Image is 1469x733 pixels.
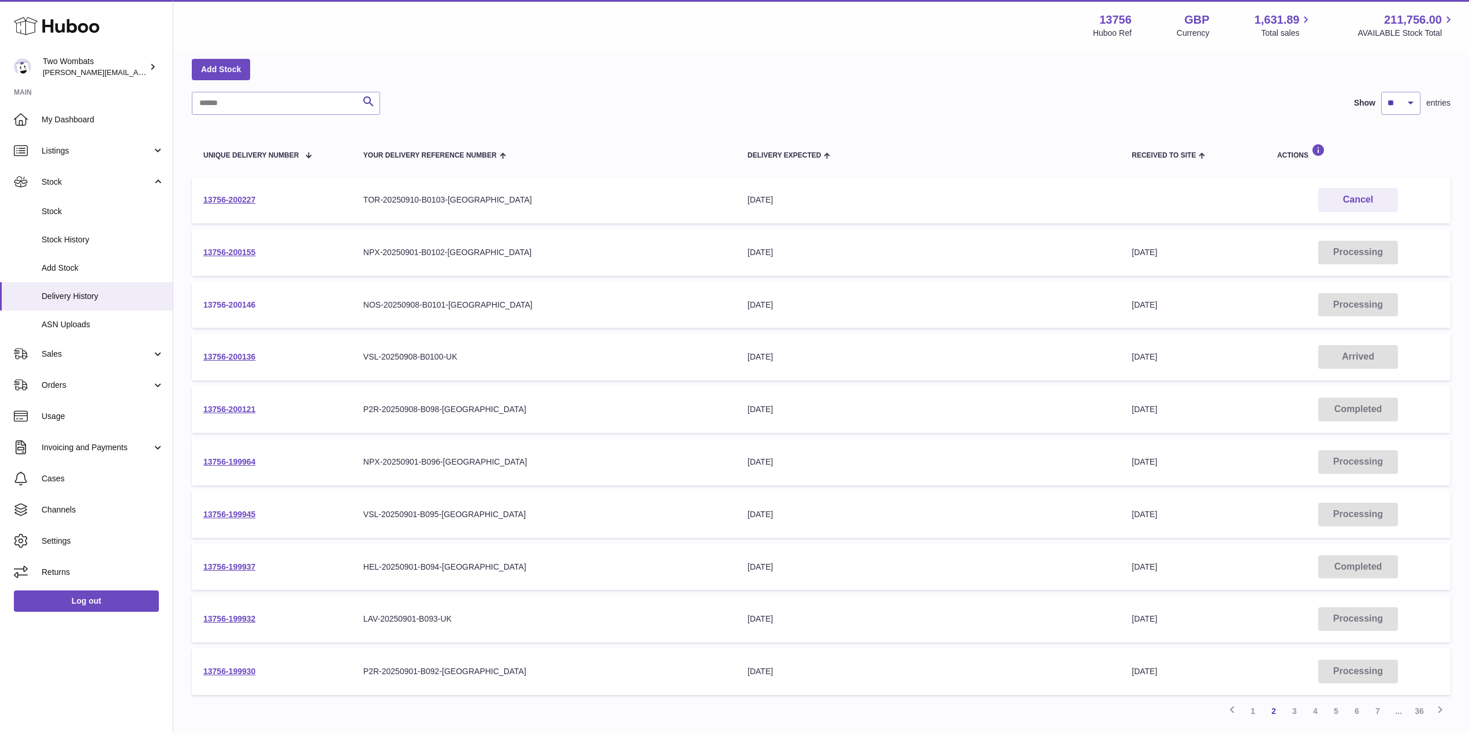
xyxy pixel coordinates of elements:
img: philip.carroll@twowombats.com [14,58,31,76]
a: 1 [1243,701,1263,721]
span: [DATE] [1132,248,1157,257]
span: Settings [42,536,164,547]
div: [DATE] [747,614,1109,624]
a: 13756-199964 [203,457,255,466]
div: Two Wombats [43,56,147,78]
div: Currency [1177,28,1210,39]
a: 13756-200146 [203,300,255,309]
span: Listings [42,145,152,156]
div: VSL-20250908-B0100-UK [363,351,724,362]
span: Stock [42,177,152,188]
span: Unique Delivery Number [203,152,299,159]
div: [DATE] [747,351,1109,362]
a: 13756-200121 [203,405,255,414]
a: 6 [1347,701,1367,721]
div: P2R-20250901-B092-[GEOGRAPHIC_DATA] [363,666,724,677]
a: 13756-200227 [203,195,255,204]
span: Add Stock [42,263,164,274]
span: Your Delivery Reference Number [363,152,497,159]
span: AVAILABLE Stock Total [1358,28,1455,39]
a: Add Stock [192,59,250,80]
div: VSL-20250901-B095-[GEOGRAPHIC_DATA] [363,509,724,520]
span: entries [1426,98,1451,109]
a: Log out [14,590,159,611]
a: 7 [1367,701,1388,721]
span: Stock [42,206,164,217]
span: 211,756.00 [1384,12,1442,28]
a: 13756-199937 [203,562,255,571]
span: Channels [42,504,164,515]
div: [DATE] [747,195,1109,205]
span: Delivery History [42,291,164,302]
a: 1,631.89 Total sales [1255,12,1313,39]
span: Total sales [1261,28,1312,39]
span: [PERSON_NAME][EMAIL_ADDRESS][PERSON_NAME][DOMAIN_NAME] [43,68,293,77]
span: Cases [42,473,164,484]
div: [DATE] [747,247,1109,258]
span: My Dashboard [42,114,164,125]
a: 13756-199932 [203,614,255,623]
a: 13756-200136 [203,352,255,361]
span: Returns [42,567,164,578]
span: 1,631.89 [1255,12,1300,28]
span: [DATE] [1132,510,1157,519]
div: NOS-20250908-B0101-[GEOGRAPHIC_DATA] [363,300,724,311]
a: 13756-200155 [203,248,255,257]
span: [DATE] [1132,405,1157,414]
a: 13756-199930 [203,667,255,676]
div: TOR-20250910-B0103-[GEOGRAPHIC_DATA] [363,195,724,205]
span: [DATE] [1132,667,1157,676]
a: 3 [1284,701,1305,721]
span: Orders [42,380,152,391]
button: Cancel [1318,188,1398,212]
div: LAV-20250901-B093-UK [363,614,724,624]
strong: 13756 [1099,12,1132,28]
span: Sales [42,349,152,360]
span: [DATE] [1132,614,1157,623]
div: Huboo Ref [1093,28,1132,39]
strong: GBP [1184,12,1209,28]
div: NPX-20250901-B096-[GEOGRAPHIC_DATA] [363,457,724,468]
a: 5 [1326,701,1347,721]
span: Stock History [42,234,164,245]
span: Usage [42,411,164,422]
span: Received to Site [1132,152,1196,159]
a: 2 [1263,701,1284,721]
span: [DATE] [1132,457,1157,466]
span: [DATE] [1132,562,1157,571]
a: 36 [1409,701,1430,721]
label: Show [1354,98,1375,109]
div: HEL-20250901-B094-[GEOGRAPHIC_DATA] [363,562,724,573]
div: [DATE] [747,666,1109,677]
span: ... [1388,701,1409,721]
a: 4 [1305,701,1326,721]
span: [DATE] [1132,352,1157,361]
span: Invoicing and Payments [42,442,152,453]
a: 211,756.00 AVAILABLE Stock Total [1358,12,1455,39]
div: Actions [1277,144,1439,159]
div: [DATE] [747,562,1109,573]
div: [DATE] [747,509,1109,520]
span: ASN Uploads [42,319,164,330]
a: 13756-199945 [203,510,255,519]
div: P2R-20250908-B098-[GEOGRAPHIC_DATA] [363,404,724,415]
span: Delivery Expected [747,152,821,159]
div: NPX-20250901-B0102-[GEOGRAPHIC_DATA] [363,247,724,258]
div: [DATE] [747,457,1109,468]
div: [DATE] [747,300,1109,311]
span: [DATE] [1132,300,1157,309]
div: [DATE] [747,404,1109,415]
